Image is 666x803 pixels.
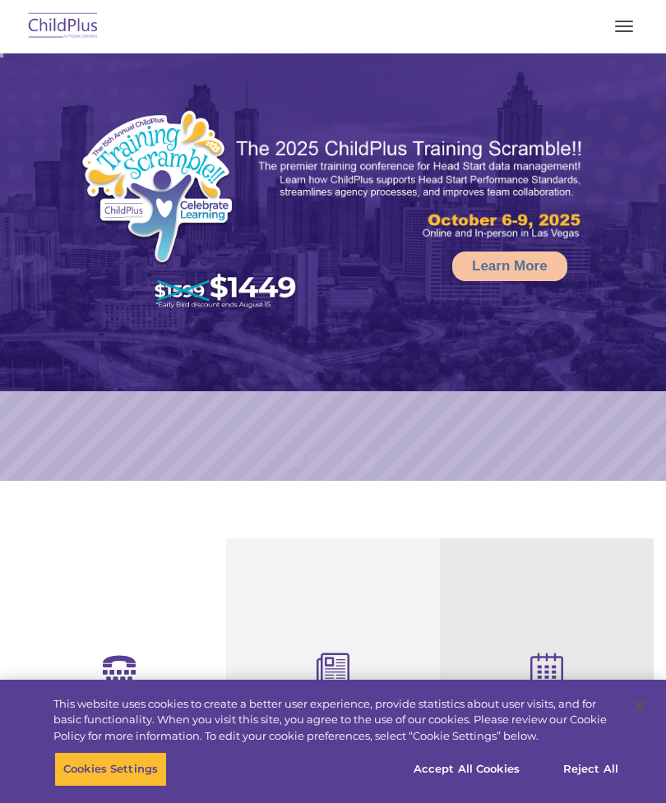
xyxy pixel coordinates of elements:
button: Accept All Cookies [405,752,529,787]
button: Cookies Settings [54,752,167,787]
img: ChildPlus by Procare Solutions [25,7,102,46]
div: This website uses cookies to create a better user experience, provide statistics about user visit... [53,696,620,745]
a: Learn More [452,252,567,281]
button: Close [622,688,658,724]
button: Reject All [539,752,642,787]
